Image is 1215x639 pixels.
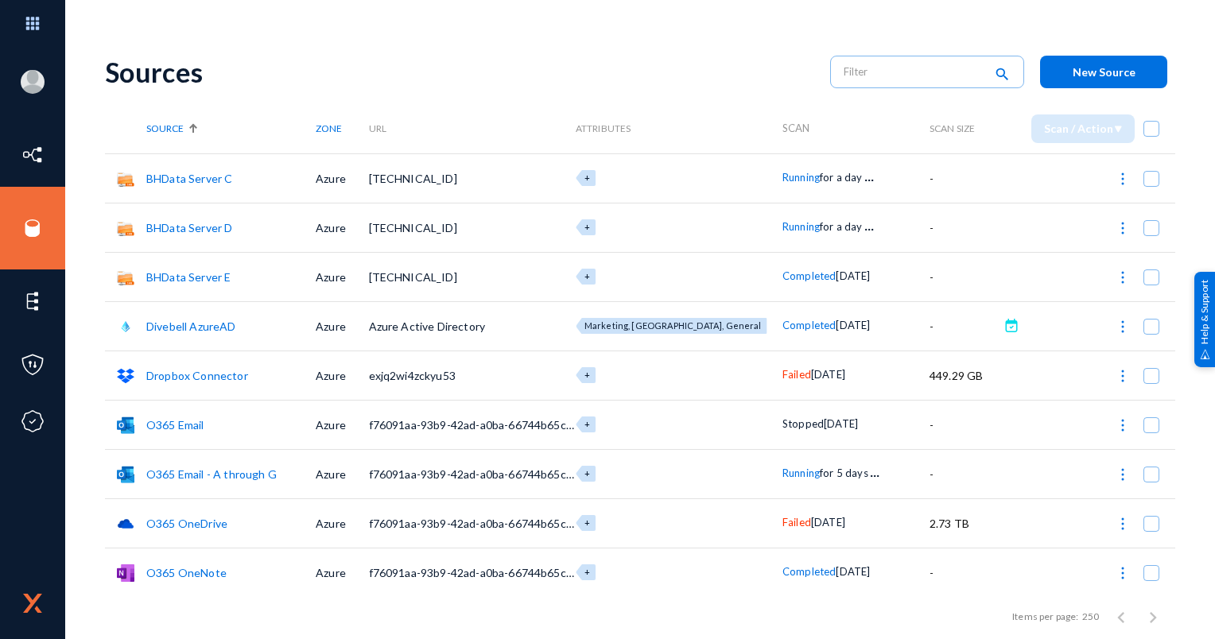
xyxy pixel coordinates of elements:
img: onedrive.png [117,515,134,532]
span: f76091aa-93b9-42ad-a0ba-66744b65c468 [369,517,586,530]
img: icon-more.svg [1115,417,1131,433]
a: Dropbox Connector [146,369,248,382]
img: smb.png [117,219,134,237]
span: Scan Size [930,122,975,134]
a: BHData Server C [146,172,232,185]
img: o365mail.svg [117,416,134,434]
span: Zone [316,122,342,134]
img: icon-policies.svg [21,353,45,377]
span: New Source [1073,65,1135,79]
td: - [930,203,1000,252]
span: . [876,461,879,480]
img: smb.png [117,269,134,286]
span: f76091aa-93b9-42ad-a0ba-66744b65c468 [369,566,586,579]
td: - [930,400,1000,449]
td: - [930,301,1000,350]
span: [DATE] [824,417,858,430]
a: Divebell AzureAD [146,319,236,333]
span: + [584,222,590,232]
img: icon-more.svg [1115,467,1131,482]
div: Help & Support [1194,272,1215,367]
span: + [584,567,590,577]
input: Filter [844,60,984,83]
span: . [868,215,871,234]
img: o365mail.svg [117,466,134,483]
a: O365 Email [146,418,204,432]
img: icon-more.svg [1115,565,1131,581]
span: f76091aa-93b9-42ad-a0ba-66744b65c468 [369,418,586,432]
td: Azure [316,301,368,350]
td: - [930,252,1000,301]
span: . [864,215,868,234]
span: [DATE] [836,319,870,331]
div: 250 [1082,610,1099,624]
span: . [864,165,868,184]
div: Items per page: [1012,610,1078,624]
span: Failed [782,516,811,529]
td: Azure [316,400,368,449]
span: + [584,419,590,429]
img: smb.png [117,170,134,188]
a: O365 OneNote [146,566,227,579]
span: Running [782,171,820,184]
img: icon-sources.svg [21,216,45,240]
img: dropbox.svg [117,367,134,385]
img: icon-more.svg [1115,171,1131,187]
img: icon-inventory.svg [21,143,45,167]
span: + [584,370,590,380]
a: BHData Server D [146,221,232,234]
span: [TECHNICAL_ID] [369,221,457,234]
span: . [873,461,876,480]
img: icon-more.svg [1115,319,1131,335]
span: for a day [820,171,862,184]
button: Previous page [1105,601,1137,633]
span: Source [146,122,184,134]
img: blank-profile-picture.png [21,70,45,94]
span: Scan [782,122,810,134]
span: Completed [782,319,836,331]
div: Zone [316,122,368,134]
span: + [584,271,590,281]
span: . [871,215,874,234]
td: - [930,548,1000,597]
mat-icon: search [992,64,1011,86]
span: . [870,461,873,480]
span: + [584,468,590,478]
span: + [584,172,590,183]
span: [TECHNICAL_ID] [369,172,457,185]
td: Azure [316,203,368,252]
span: URL [369,122,386,134]
span: [DATE] [811,516,845,529]
td: 449.29 GB [930,350,1000,400]
span: for a day [820,220,862,233]
span: Completed [782,565,836,578]
td: Azure [316,449,368,498]
span: Failed [782,368,811,381]
img: icon-elements.svg [21,289,45,313]
span: + [584,517,590,528]
td: - [930,449,1000,498]
span: Stopped [782,417,824,430]
button: Next page [1137,601,1169,633]
a: O365 Email - A through G [146,467,277,481]
span: f76091aa-93b9-42ad-a0ba-66744b65c468 [369,467,586,481]
span: [TECHNICAL_ID] [369,270,457,284]
a: BHData Server E [146,270,231,284]
td: Azure [316,153,368,203]
span: exjq2wi4zckyu53 [369,369,456,382]
span: . [868,165,871,184]
img: onenote.png [117,564,134,582]
button: New Source [1040,56,1167,88]
span: . [871,165,874,184]
span: Azure Active Directory [369,319,486,333]
td: Azure [316,498,368,548]
div: Sources [105,56,814,88]
span: [DATE] [836,565,870,578]
span: Completed [782,269,836,282]
td: Azure [316,350,368,400]
img: azuread.png [117,318,134,335]
img: icon-compliance.svg [21,409,45,433]
img: icon-more.svg [1115,269,1131,285]
span: Running [782,220,820,233]
span: for 5 days [820,467,868,479]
